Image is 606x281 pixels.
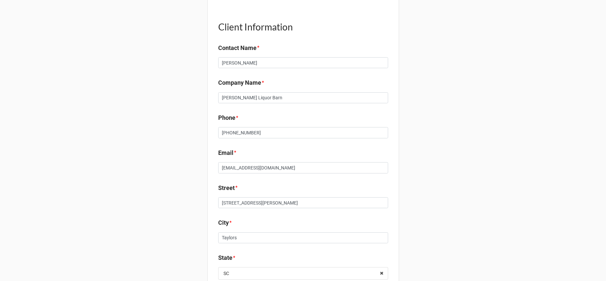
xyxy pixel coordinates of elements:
[218,21,388,33] h1: Client Information
[218,253,232,262] label: State
[218,218,229,227] label: City
[223,271,229,276] div: SC
[218,148,233,158] label: Email
[218,183,235,193] label: Street
[218,43,257,53] label: Contact Name
[218,78,261,87] label: Company Name
[218,113,235,122] label: Phone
